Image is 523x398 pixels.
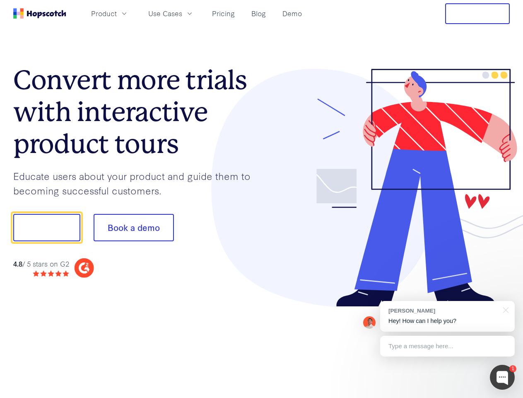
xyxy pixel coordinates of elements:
div: 1 [509,365,516,372]
button: Product [86,7,133,20]
button: Use Cases [143,7,199,20]
a: Home [13,8,66,19]
div: / 5 stars on G2 [13,259,69,269]
strong: 4.8 [13,259,22,268]
div: [PERSON_NAME] [388,307,498,315]
span: Use Cases [148,8,182,19]
p: Educate users about your product and guide them to becoming successful customers. [13,169,262,197]
a: Demo [279,7,305,20]
p: Hey! How can I help you? [388,317,506,325]
h1: Convert more trials with interactive product tours [13,64,262,160]
img: Mark Spera [363,316,376,329]
button: Book a demo [94,214,174,241]
button: Show me! [13,214,80,241]
a: Pricing [209,7,238,20]
button: Free Trial [445,3,510,24]
span: Product [91,8,117,19]
div: Type a message here... [380,336,515,357]
a: Blog [248,7,269,20]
